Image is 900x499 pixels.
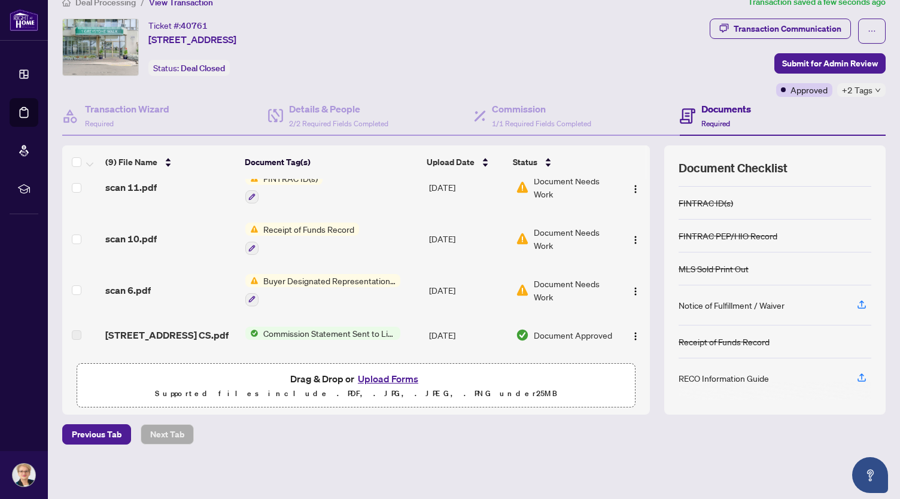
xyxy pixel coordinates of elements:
button: Open asap [852,457,888,493]
span: [STREET_ADDRESS] CS.pdf [105,328,229,342]
button: Status IconReceipt of Funds Record [245,223,359,255]
span: Drag & Drop orUpload FormsSupported files include .PDF, .JPG, .JPEG, .PNG under25MB [77,364,635,408]
span: Document Approved [534,328,612,342]
img: Status Icon [245,223,259,236]
button: Status IconBuyer Designated Representation Agreement [245,274,400,306]
span: 40761 [181,20,208,31]
img: Profile Icon [13,464,35,486]
div: Notice of Fulfillment / Waiver [679,299,785,312]
span: Commission Statement Sent to Listing Brokerage [259,327,400,340]
img: Logo [631,184,640,194]
h4: Details & People [289,102,388,116]
button: Status IconCommission Statement Sent to Listing Brokerage [245,327,400,340]
button: Logo [626,229,645,248]
span: Submit for Admin Review [782,54,878,73]
th: Status [508,145,616,179]
button: Next Tab [141,424,194,445]
span: 2/2 Required Fields Completed [289,119,388,128]
h4: Commission [492,102,591,116]
span: Previous Tab [72,425,121,444]
span: scan 10.pdf [105,232,157,246]
button: Previous Tab [62,424,131,445]
div: Transaction Communication [734,19,841,38]
p: Supported files include .PDF, .JPG, .JPEG, .PNG under 25 MB [84,387,628,401]
span: Document Needs Work [534,226,615,252]
h4: Transaction Wizard [85,102,169,116]
span: Drag & Drop or [290,371,422,387]
div: RECO Information Guide [679,372,769,385]
img: IMG-E12116433_1.jpg [63,19,138,75]
th: (9) File Name [101,145,240,179]
td: [DATE] [424,162,511,214]
img: Document Status [516,181,529,194]
img: Logo [631,235,640,245]
td: [DATE] [424,316,511,354]
img: Document Status [516,284,529,297]
div: FINTRAC ID(s) [679,196,733,209]
span: +2 Tags [842,83,872,97]
button: Transaction Communication [710,19,851,39]
button: Logo [626,178,645,197]
img: Status Icon [245,274,259,287]
div: FINTRAC PEP/HIO Record [679,229,777,242]
div: Receipt of Funds Record [679,335,770,348]
button: Submit for Admin Review [774,53,886,74]
td: [DATE] [424,264,511,316]
span: scan 11.pdf [105,180,157,194]
img: Document Status [516,328,529,342]
div: Status: [148,60,230,76]
img: logo [10,9,38,31]
span: Deal Closed [181,63,225,74]
span: ellipsis [868,27,876,35]
span: Required [85,119,114,128]
button: Status IconFINTRAC ID(s) [245,172,323,204]
span: Upload Date [427,156,475,169]
div: Ticket #: [148,19,208,32]
button: Logo [626,325,645,345]
th: Document Tag(s) [240,145,422,179]
td: [DATE] [424,354,511,402]
button: Upload Forms [354,371,422,387]
div: MLS Sold Print Out [679,262,749,275]
img: Logo [631,331,640,341]
button: Logo [626,281,645,300]
span: down [875,87,881,93]
span: scan 6.pdf [105,283,151,297]
span: 1/1 Required Fields Completed [492,119,591,128]
span: Document Checklist [679,160,788,177]
span: Document Needs Work [534,174,615,200]
img: Document Status [516,232,529,245]
th: Upload Date [422,145,508,179]
span: Approved [790,83,828,96]
span: Receipt of Funds Record [259,223,359,236]
td: [DATE] [424,213,511,264]
span: Required [701,119,730,128]
h4: Documents [701,102,751,116]
span: [STREET_ADDRESS] [148,32,236,47]
span: Document Needs Work [534,277,615,303]
img: Status Icon [245,327,259,340]
span: (9) File Name [105,156,157,169]
span: Status [513,156,537,169]
img: Logo [631,287,640,296]
span: Buyer Designated Representation Agreement [259,274,400,287]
